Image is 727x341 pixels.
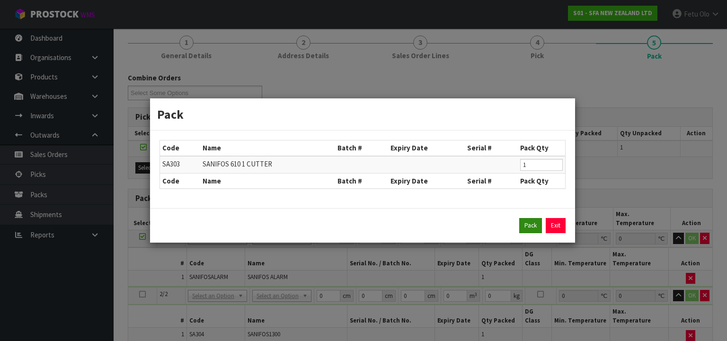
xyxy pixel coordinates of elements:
th: Batch # [335,173,388,188]
th: Name [200,140,335,156]
th: Serial # [465,140,518,156]
th: Name [200,173,335,188]
h3: Pack [157,105,568,123]
th: Code [160,140,200,156]
a: Exit [546,218,566,233]
span: SA303 [162,159,180,168]
th: Expiry Date [388,140,464,156]
th: Code [160,173,200,188]
th: Batch # [335,140,388,156]
th: Pack Qty [518,140,565,156]
button: Pack [519,218,542,233]
th: Serial # [465,173,518,188]
th: Pack Qty [518,173,565,188]
span: SANIFOS 610 1 CUTTER [203,159,272,168]
th: Expiry Date [388,173,464,188]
